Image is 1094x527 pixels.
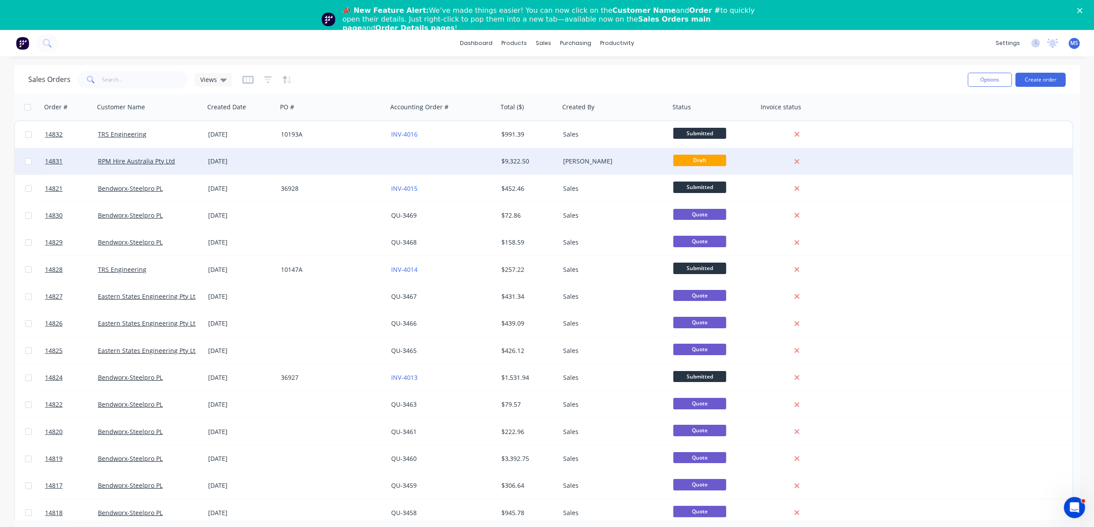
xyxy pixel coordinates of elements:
div: $439.09 [501,319,553,328]
div: productivity [596,37,638,50]
div: [DATE] [208,292,274,301]
div: $945.78 [501,508,553,517]
div: We’ve made things easier! You can now click on the and to quickly open their details. Just right-... [343,6,759,33]
a: 14826 [45,310,98,337]
a: Bendworx-Steelpro PL [98,211,163,219]
div: $1,531.94 [501,373,553,382]
div: [DATE] [208,346,274,355]
div: Sales [563,184,661,193]
div: Close [1077,8,1086,13]
span: Quote [673,290,726,301]
a: INV-4014 [391,265,418,274]
div: $306.64 [501,481,553,490]
div: Sales [563,481,661,490]
div: Sales [563,400,661,409]
div: $9,322.50 [501,157,553,166]
span: 14818 [45,508,63,517]
a: 14832 [45,121,98,148]
a: INV-4015 [391,184,418,193]
div: Created By [562,103,594,111]
div: Sales [563,265,661,274]
a: Bendworx-Steelpro PL [98,481,163,490]
span: Quote [673,452,726,463]
span: Quote [673,479,726,490]
span: Submitted [673,371,726,382]
div: Order # [44,103,67,111]
span: Draft [673,155,726,166]
span: 14829 [45,238,63,247]
b: Order # [689,6,721,15]
span: Quote [673,209,726,220]
a: 14818 [45,500,98,526]
div: Sales [563,319,661,328]
h1: Sales Orders [28,75,71,84]
span: 14832 [45,130,63,139]
div: $257.22 [501,265,553,274]
div: Total ($) [500,103,524,111]
span: Quote [673,506,726,517]
a: dashboard [456,37,497,50]
a: Bendworx-Steelpro PL [98,238,163,246]
a: Bendworx-Steelpro PL [98,373,163,382]
a: QU-3463 [391,400,417,408]
span: 14824 [45,373,63,382]
div: Invoice status [761,103,801,111]
a: QU-3458 [391,508,417,517]
div: $222.96 [501,427,553,436]
div: PO # [280,103,294,111]
button: Create order [1016,73,1066,87]
div: [DATE] [208,508,274,517]
a: 14830 [45,202,98,229]
a: 14817 [45,472,98,499]
a: Eastern States Engineering Pty Ltd [98,346,199,355]
a: 14819 [45,445,98,472]
a: TRS Engineering [98,130,146,138]
div: $79.57 [501,400,553,409]
iframe: Intercom live chat [1064,497,1085,518]
img: Profile image for Team [321,12,336,26]
div: Sales [563,130,661,139]
span: 14822 [45,400,63,409]
div: Sales [563,508,661,517]
div: Sales [563,346,661,355]
div: $3,392.75 [501,454,553,463]
span: MS [1071,39,1079,47]
a: 14821 [45,175,98,202]
span: 14830 [45,211,63,220]
div: [DATE] [208,427,274,436]
div: 10193A [281,130,379,139]
a: Bendworx-Steelpro PL [98,508,163,517]
div: [DATE] [208,454,274,463]
div: settings [991,37,1024,50]
div: 36927 [281,373,379,382]
span: Quote [673,344,726,355]
div: 10147A [281,265,379,274]
span: 14827 [45,292,63,301]
div: 36928 [281,184,379,193]
a: RPM Hire Australia Pty Ltd [98,157,175,165]
div: [DATE] [208,238,274,247]
div: $431.34 [501,292,553,301]
div: Sales [563,427,661,436]
a: QU-3459 [391,481,417,490]
b: 📣 New Feature Alert: [343,6,429,15]
span: Views [200,75,217,84]
div: Status [672,103,691,111]
a: 14824 [45,364,98,391]
div: Sales [563,373,661,382]
span: Quote [673,317,726,328]
div: $158.59 [501,238,553,247]
a: QU-3460 [391,454,417,463]
a: Eastern States Engineering Pty Ltd [98,292,199,301]
a: QU-3467 [391,292,417,301]
a: TRS Engineering [98,265,146,274]
div: [DATE] [208,130,274,139]
span: 14831 [45,157,63,166]
a: QU-3461 [391,427,417,436]
div: Sales [563,211,661,220]
div: $452.46 [501,184,553,193]
span: 14820 [45,427,63,436]
div: $426.12 [501,346,553,355]
img: Factory [16,37,29,50]
a: 14820 [45,419,98,445]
